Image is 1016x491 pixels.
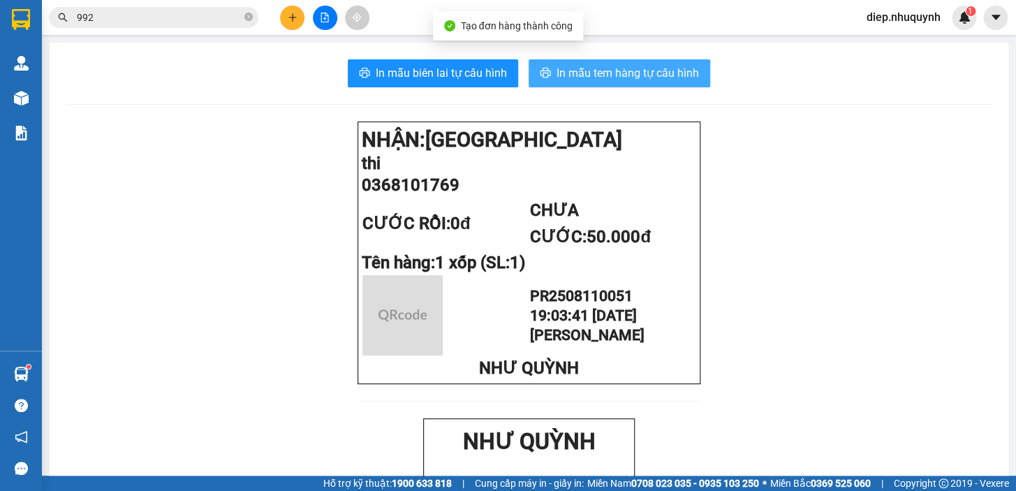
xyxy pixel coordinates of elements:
span: close-circle [244,13,253,21]
span: CƯỚC RỒI: [5,100,101,139]
sup: 1 [966,6,975,16]
span: 19:03:41 [DATE] [530,307,637,324]
span: 1 xốp (SL: [435,253,525,272]
span: plus [288,13,297,22]
span: 0368101769 [362,175,459,195]
span: 0909582317 [4,78,102,97]
span: notification [15,430,28,444]
strong: NHƯ QUỲNH [463,428,596,455]
span: NHƯ QUỲNH [479,358,579,378]
span: [PERSON_NAME] [530,326,645,344]
button: printerIn mẫu biên lai tự cấu hình [348,59,518,87]
span: copyright [938,478,948,488]
button: caret-down [983,6,1008,30]
span: nghĩa [4,56,45,75]
span: CHƯA CƯỚC: [105,100,182,139]
button: plus [280,6,304,30]
strong: NHẬN: [4,6,201,54]
img: qr-code [362,275,443,356]
span: 1 [968,6,973,16]
strong: 0708 023 035 - 0935 103 250 [631,478,759,489]
span: Miền Bắc [770,476,871,491]
span: search [58,13,68,22]
span: CƯỚC RỒI: [362,214,471,233]
span: question-circle [15,399,28,412]
button: file-add [313,6,337,30]
span: message [15,462,28,475]
span: CHƯA CƯỚC: [530,200,651,247]
img: warehouse-icon [14,56,29,71]
input: Tìm tên, số ĐT hoặc mã đơn [77,10,242,25]
span: 0đ [450,214,471,233]
span: caret-down [989,11,1002,24]
span: In mẫu biên lai tự cấu hình [376,64,507,82]
img: solution-icon [14,126,29,140]
span: | [462,476,464,491]
span: close-circle [244,11,253,24]
span: 50.000đ [587,227,651,247]
span: Tên hàng: [362,253,525,272]
span: Hỗ trợ kỹ thuật: [323,476,452,491]
strong: 0369 525 060 [811,478,871,489]
span: PR2508110051 [530,287,633,305]
span: Miền Nam [587,476,759,491]
img: logo-vxr [12,9,30,30]
span: printer [359,67,370,80]
strong: NHẬN: [362,128,622,152]
button: printerIn mẫu tem hàng tự cấu hình [529,59,710,87]
img: icon-new-feature [958,11,971,24]
sup: 1 [27,365,31,369]
span: ⚪️ [763,481,767,486]
strong: 1900 633 818 [392,478,452,489]
span: | [881,476,883,491]
span: Tạo đơn hàng thành công [461,20,573,31]
button: aim [345,6,369,30]
span: In mẫu tem hàng tự cấu hình [557,64,699,82]
span: diep.nhuquynh [855,8,952,26]
span: [GEOGRAPHIC_DATA] [425,128,622,152]
span: aim [352,13,362,22]
span: [GEOGRAPHIC_DATA] [4,30,201,54]
span: check-circle [444,20,455,31]
span: thi [362,154,381,173]
img: warehouse-icon [14,91,29,105]
span: printer [540,67,551,80]
span: file-add [320,13,330,22]
span: Cung cấp máy in - giấy in: [475,476,584,491]
span: 1) [510,253,525,272]
img: warehouse-icon [14,367,29,381]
